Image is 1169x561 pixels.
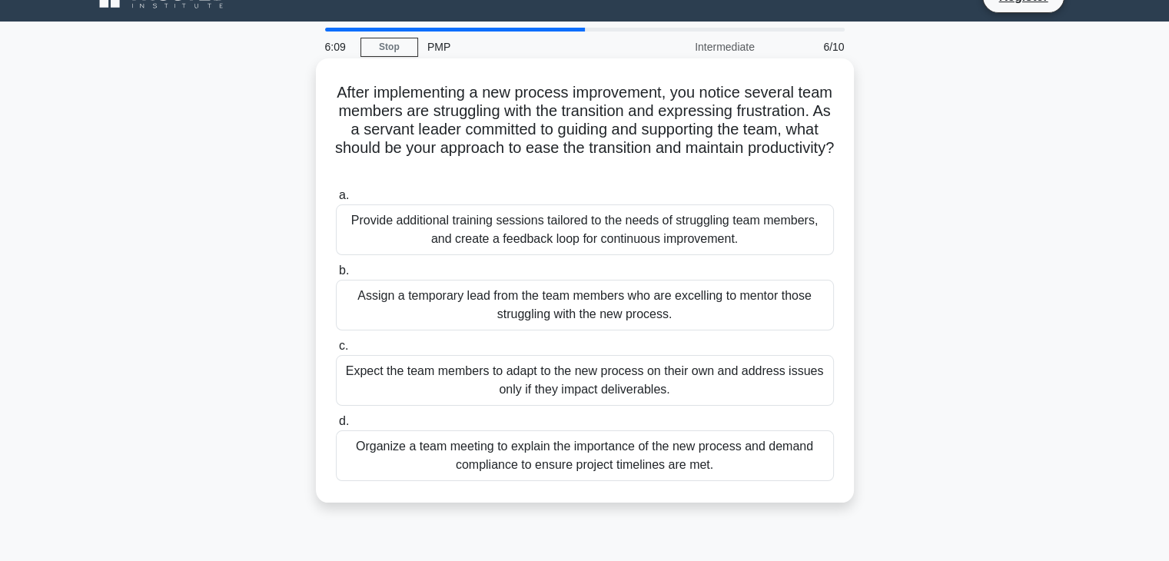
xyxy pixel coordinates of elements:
span: b. [339,264,349,277]
div: 6:09 [316,32,360,62]
h5: After implementing a new process improvement, you notice several team members are struggling with... [334,83,835,177]
a: Stop [360,38,418,57]
span: d. [339,414,349,427]
div: Expect the team members to adapt to the new process on their own and address issues only if they ... [336,355,834,406]
div: Intermediate [629,32,764,62]
div: Organize a team meeting to explain the importance of the new process and demand compliance to ens... [336,430,834,481]
div: PMP [418,32,629,62]
span: a. [339,188,349,201]
div: 6/10 [764,32,854,62]
div: Provide additional training sessions tailored to the needs of struggling team members, and create... [336,204,834,255]
div: Assign a temporary lead from the team members who are excelling to mentor those struggling with t... [336,280,834,330]
span: c. [339,339,348,352]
